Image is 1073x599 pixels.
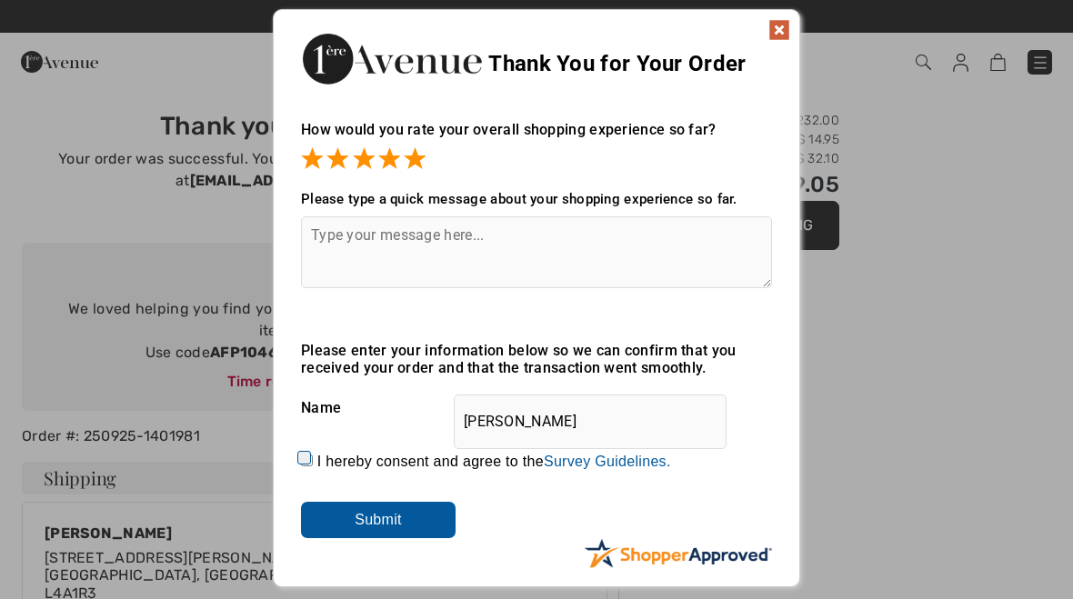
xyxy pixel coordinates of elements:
div: Please type a quick message about your shopping experience so far. [301,191,772,207]
div: How would you rate your overall shopping experience so far? [301,103,772,173]
div: Please enter your information below so we can confirm that you received your order and that the t... [301,342,772,376]
div: Name [301,385,772,431]
a: Survey Guidelines. [544,454,671,469]
img: x [768,19,790,41]
input: Submit [301,502,456,538]
img: Thank You for Your Order [301,28,483,89]
span: Thank You for Your Order [488,51,746,76]
label: I hereby consent and agree to the [317,454,671,470]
